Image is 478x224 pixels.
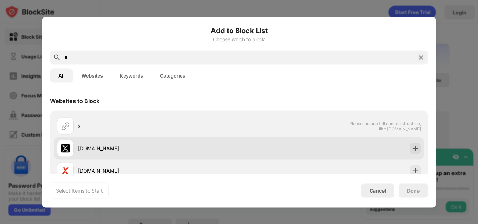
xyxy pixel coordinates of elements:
[50,25,428,36] h6: Add to Block List
[61,122,70,130] img: url.svg
[50,36,428,42] div: Choose which to block
[53,53,61,62] img: search.svg
[50,68,73,82] button: All
[50,97,99,104] div: Websites to Block
[407,188,420,193] div: Done
[56,187,103,194] div: Select Items to Start
[61,144,70,152] img: favicons
[349,121,421,131] span: Please include full domain structure, like [DOMAIN_NAME]
[111,68,152,82] button: Keywords
[152,68,194,82] button: Categories
[61,166,70,175] img: favicons
[78,167,239,174] div: [DOMAIN_NAME]
[370,188,386,194] div: Cancel
[78,145,239,152] div: [DOMAIN_NAME]
[417,53,425,62] img: search-close
[78,122,239,130] div: x
[73,68,111,82] button: Websites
